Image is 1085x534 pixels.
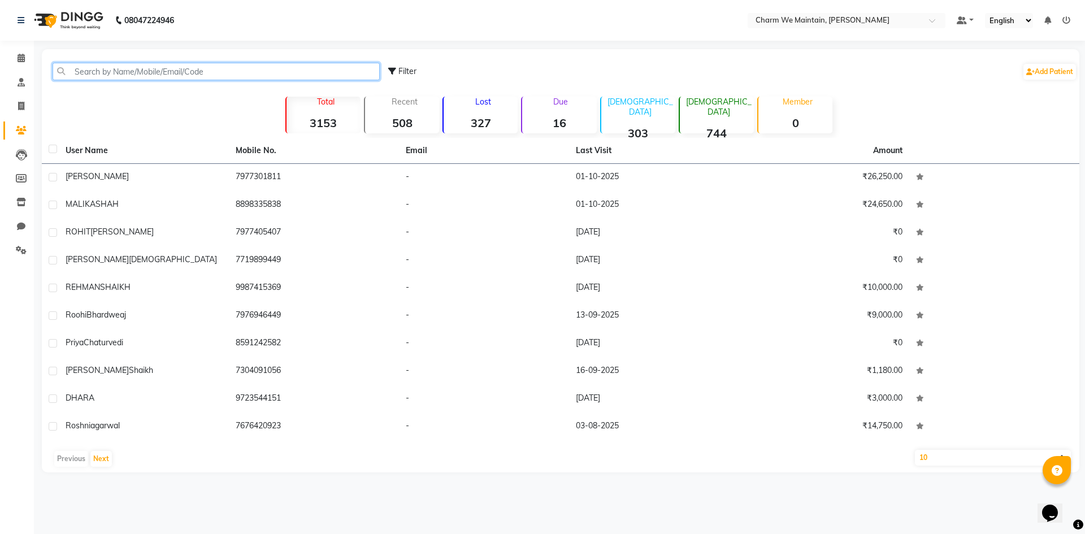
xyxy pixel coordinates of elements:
[229,358,399,385] td: 7304091056
[569,219,739,247] td: [DATE]
[739,413,909,441] td: ₹14,750.00
[399,385,569,413] td: -
[370,97,439,107] p: Recent
[601,126,675,140] strong: 303
[229,247,399,275] td: 7719899449
[66,420,90,431] span: Roshni
[129,254,217,264] span: [DEMOGRAPHIC_DATA]
[96,199,119,209] span: SHAH
[229,275,399,302] td: 9987415369
[399,413,569,441] td: -
[739,219,909,247] td: ₹0
[448,97,518,107] p: Lost
[129,365,153,375] span: Shaikh
[569,164,739,192] td: 01-10-2025
[763,97,832,107] p: Member
[66,227,90,237] span: ROHIT
[739,330,909,358] td: ₹0
[399,358,569,385] td: -
[365,116,439,130] strong: 508
[66,199,96,209] span: MALIKA
[739,247,909,275] td: ₹0
[399,164,569,192] td: -
[569,330,739,358] td: [DATE]
[569,302,739,330] td: 13-09-2025
[229,385,399,413] td: 9723544151
[90,451,112,467] button: Next
[66,365,129,375] span: [PERSON_NAME]
[66,310,86,320] span: Roohi
[606,97,675,117] p: [DEMOGRAPHIC_DATA]
[229,413,399,441] td: 7676420923
[66,171,129,181] span: [PERSON_NAME]
[866,138,909,163] th: Amount
[66,282,100,292] span: REHMAN
[29,5,106,36] img: logo
[522,116,596,130] strong: 16
[229,164,399,192] td: 7977301811
[86,310,126,320] span: Bhardweaj
[229,192,399,219] td: 8898335838
[229,219,399,247] td: 7977405407
[124,5,174,36] b: 08047224946
[569,138,739,164] th: Last Visit
[229,330,399,358] td: 8591242582
[399,330,569,358] td: -
[399,275,569,302] td: -
[1038,489,1074,523] iframe: chat widget
[684,97,754,117] p: [DEMOGRAPHIC_DATA]
[399,247,569,275] td: -
[739,302,909,330] td: ₹9,000.00
[291,97,361,107] p: Total
[90,420,120,431] span: agarwal
[739,275,909,302] td: ₹10,000.00
[66,393,94,403] span: DHARA
[399,302,569,330] td: -
[229,302,399,330] td: 7976946449
[680,126,754,140] strong: 744
[444,116,518,130] strong: 327
[399,219,569,247] td: -
[53,63,380,80] input: Search by Name/Mobile/Email/Code
[758,116,832,130] strong: 0
[739,164,909,192] td: ₹26,250.00
[100,282,131,292] span: SHAIKH
[399,138,569,164] th: Email
[569,358,739,385] td: 16-09-2025
[569,192,739,219] td: 01-10-2025
[524,97,596,107] p: Due
[90,227,154,237] span: [PERSON_NAME]
[1023,64,1076,80] a: Add Patient
[66,337,84,348] span: Priya
[59,138,229,164] th: User Name
[287,116,361,130] strong: 3153
[569,275,739,302] td: [DATE]
[739,192,909,219] td: ₹24,650.00
[398,66,416,76] span: Filter
[739,385,909,413] td: ₹3,000.00
[569,385,739,413] td: [DATE]
[229,138,399,164] th: Mobile No.
[399,192,569,219] td: -
[84,337,123,348] span: Chaturvedi
[569,413,739,441] td: 03-08-2025
[569,247,739,275] td: [DATE]
[66,254,129,264] span: [PERSON_NAME]
[739,358,909,385] td: ₹1,180.00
